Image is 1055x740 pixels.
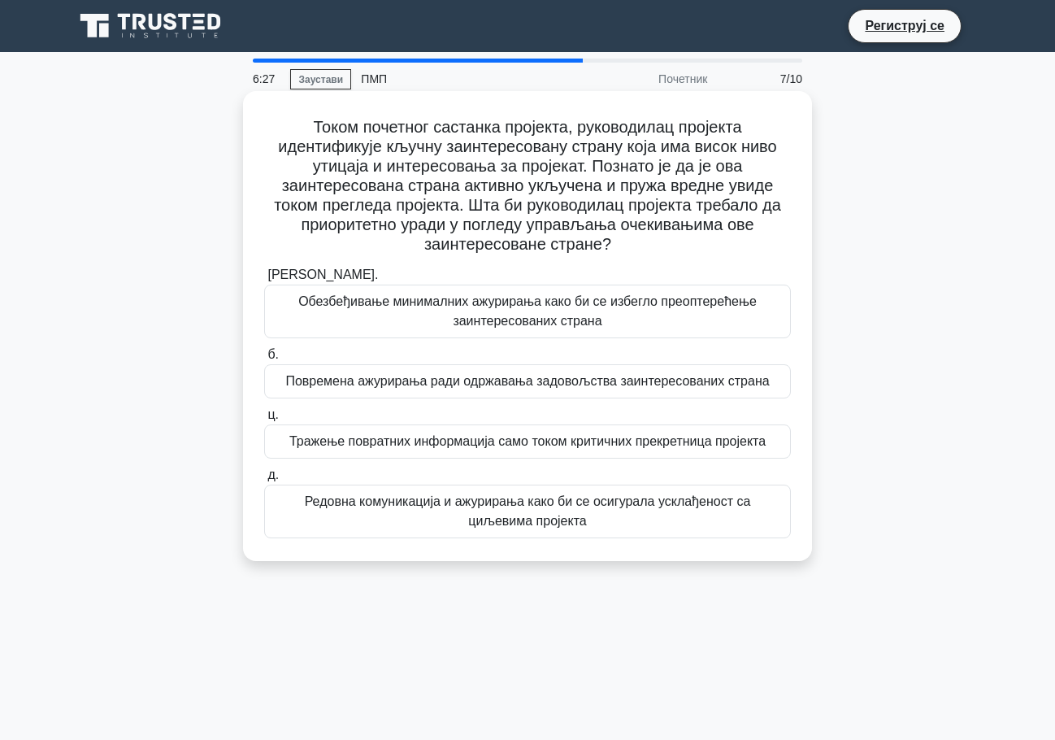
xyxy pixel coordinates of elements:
[299,74,344,85] font: Заустави
[267,268,378,281] font: [PERSON_NAME].
[289,434,766,448] font: Тражење повратних информација само током критичних прекретница пројекта
[780,72,802,85] font: 7/10
[298,294,757,328] font: Обезбеђивање минималних ажурирања како би се избегло преоптерећење заинтересованих страна
[285,374,769,388] font: Повремена ажурирања ради одржавања задовољства заинтересованих страна
[253,72,275,85] font: 6:27
[267,407,279,421] font: ц.
[361,72,387,85] font: ПМП
[865,19,944,33] font: Региструј се
[855,15,954,36] a: Региструј се
[274,118,781,253] font: Током почетног састанка пројекта, руководилац пројекта идентификује кључну заинтересовану страну ...
[267,347,279,361] font: б.
[658,72,707,85] font: Почетник
[305,494,751,528] font: Редовна комуникација и ажурирања како би се осигурала усклађеност са циљевима пројекта
[267,468,279,481] font: д.
[290,69,351,89] a: Заустави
